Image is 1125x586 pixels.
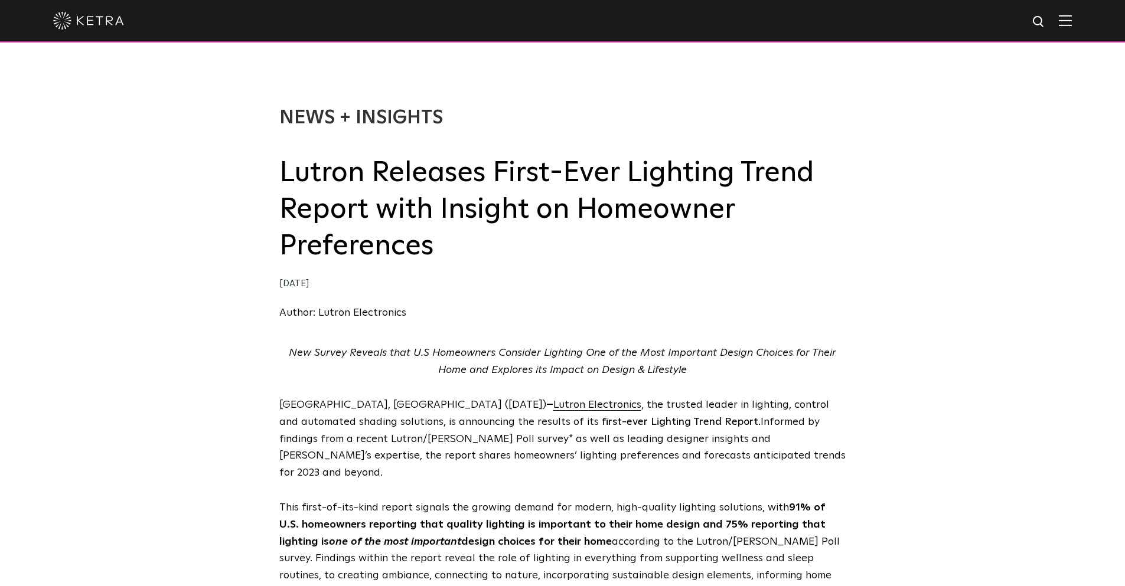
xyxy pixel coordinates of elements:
span: , the trusted leader in lighting, control and automated shading solutions, is announcing the resu... [279,400,829,427]
h2: Lutron Releases First-Ever Lighting Trend Report with Insight on Homeowner Preferences [279,155,846,265]
a: News + Insights [279,109,443,127]
img: ketra-logo-2019-white [53,12,124,30]
img: search icon [1032,15,1046,30]
div: [DATE] [279,276,846,293]
strong: 91% of U.S. homeowners reporting that quality lighting is important to their home design and 75% ... [279,502,826,547]
span: [GEOGRAPHIC_DATA], [GEOGRAPHIC_DATA] ([DATE]) Informed by findings from a recent Lutron/[PERSON_N... [279,400,846,478]
img: Hamburger%20Nav.svg [1059,15,1072,26]
strong: – [546,400,553,410]
a: Lutron Electronics [553,400,641,410]
a: Author: Lutron Electronics [279,307,406,318]
span: first-ever Lighting Trend Report. [602,417,761,427]
em: one of the most important [329,536,461,547]
em: New Survey Reveals that U.S Homeowners Consider Lighting One of the Most Important Design Choices... [289,348,836,375]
